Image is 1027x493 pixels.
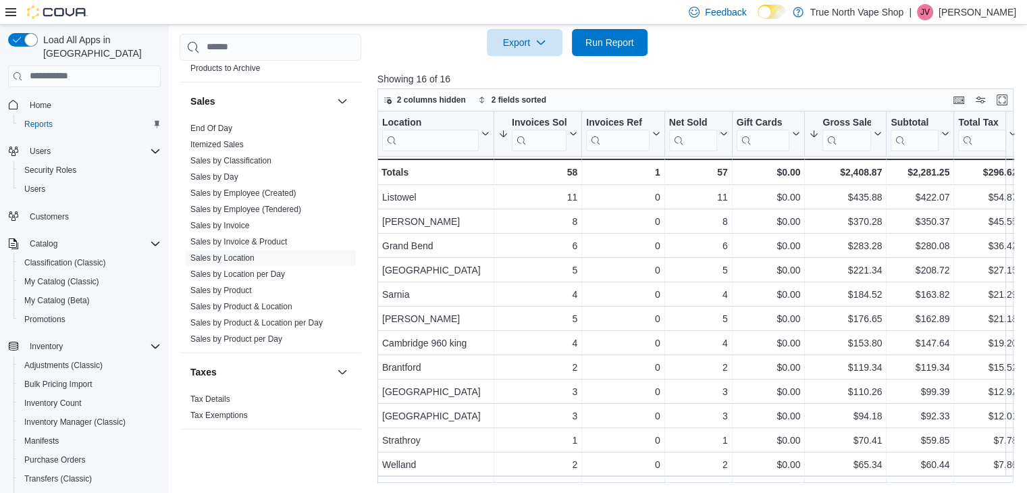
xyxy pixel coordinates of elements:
a: Products to Archive [190,63,260,73]
div: Invoices Sold [512,116,567,129]
div: $45.55 [958,213,1017,230]
div: Net Sold [669,116,717,151]
div: $12.92 [958,384,1017,400]
span: Bulk Pricing Import [19,376,161,392]
div: 11 [498,189,577,205]
a: Sales by Location per Day [190,269,285,279]
div: $350.37 [891,213,949,230]
div: [PERSON_NAME] [382,213,490,230]
div: 58 [498,164,577,180]
div: $70.41 [809,432,882,448]
button: Reports [14,115,166,134]
div: 0 [586,311,660,327]
div: [GEOGRAPHIC_DATA] [382,384,490,400]
span: Security Roles [19,162,161,178]
div: $21.18 [958,311,1017,327]
button: Transfers (Classic) [14,469,166,488]
a: Inventory Manager (Classic) [19,414,131,430]
div: Cambridge 960 king [382,335,490,351]
div: $422.07 [891,189,949,205]
div: $280.08 [891,238,949,254]
span: Sales by Product & Location [190,301,292,312]
img: Cova [27,5,88,19]
span: Export [495,29,554,56]
div: 5 [498,311,577,327]
p: [PERSON_NAME] [939,4,1016,20]
a: Purchase Orders [19,452,91,468]
a: Sales by Invoice & Product [190,237,287,246]
div: Total Tax [958,116,1006,151]
div: 2 [498,359,577,375]
span: Adjustments (Classic) [24,360,103,371]
div: Totals [381,164,490,180]
div: [GEOGRAPHIC_DATA] [382,408,490,424]
div: $0.00 [737,408,801,424]
div: 0 [586,432,660,448]
button: Promotions [14,310,166,329]
a: Itemized Sales [190,140,244,149]
div: 0 [586,335,660,351]
span: End Of Day [190,123,232,134]
div: $153.80 [809,335,882,351]
span: Customers [24,208,161,225]
div: Products [180,44,361,82]
div: Gift Card Sales [737,116,790,151]
a: Sales by Day [190,172,238,182]
div: 3 [669,408,728,424]
div: 0 [586,408,660,424]
div: $0.00 [737,432,801,448]
span: Products to Archive [190,63,260,74]
div: $283.28 [809,238,882,254]
span: My Catalog (Beta) [19,292,161,309]
a: Sales by Product & Location [190,302,292,311]
span: 2 columns hidden [397,95,466,105]
button: Sales [190,95,332,108]
span: Users [19,181,161,197]
div: $221.34 [809,262,882,278]
div: $147.64 [891,335,949,351]
span: Classification (Classic) [19,255,161,271]
div: $0.00 [737,311,801,327]
div: 0 [586,286,660,303]
a: Sales by Product [190,286,252,295]
h3: Taxes [190,365,217,379]
span: Adjustments (Classic) [19,357,161,373]
a: Reports [19,116,58,132]
button: Catalog [3,234,166,253]
div: $0.00 [737,238,801,254]
button: Display options [972,92,989,108]
span: Security Roles [24,165,76,176]
div: $7.86 [958,457,1017,473]
a: Home [24,97,57,113]
a: Promotions [19,311,71,328]
span: My Catalog (Beta) [24,295,90,306]
span: Catalog [24,236,161,252]
div: Sarnia [382,286,490,303]
button: Catalog [24,236,63,252]
span: Manifests [24,436,59,446]
span: Sales by Location per Day [190,269,285,280]
h3: Sales [190,95,215,108]
div: Gross Sales [822,116,871,151]
a: Bulk Pricing Import [19,376,98,392]
span: Purchase Orders [24,455,86,465]
div: $0.00 [737,262,801,278]
div: 1 [669,432,728,448]
button: Net Sold [669,116,728,151]
div: 2 [669,359,728,375]
div: 3 [498,384,577,400]
button: Run Report [572,29,648,56]
span: Transfers (Classic) [24,473,92,484]
div: $92.33 [891,408,949,424]
span: Feedback [705,5,746,19]
span: Inventory Count [19,395,161,411]
span: Purchase Orders [19,452,161,468]
button: Invoices Ref [586,116,660,151]
span: Inventory Manager (Classic) [19,414,161,430]
div: 0 [586,189,660,205]
p: | [909,4,912,20]
button: My Catalog (Beta) [14,291,166,310]
span: My Catalog (Classic) [24,276,99,287]
div: $54.87 [958,189,1017,205]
